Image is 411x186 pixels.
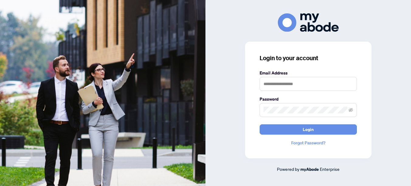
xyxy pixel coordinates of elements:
a: myAbode [300,166,319,173]
a: Forgot Password? [260,139,357,146]
label: Password [260,96,357,102]
span: Enterprise [320,166,340,172]
span: eye-invisible [349,108,353,112]
span: Login [303,125,314,134]
h3: Login to your account [260,54,357,62]
label: Email Address [260,70,357,76]
span: Powered by [277,166,299,172]
img: ma-logo [278,13,339,32]
button: Login [260,124,357,135]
